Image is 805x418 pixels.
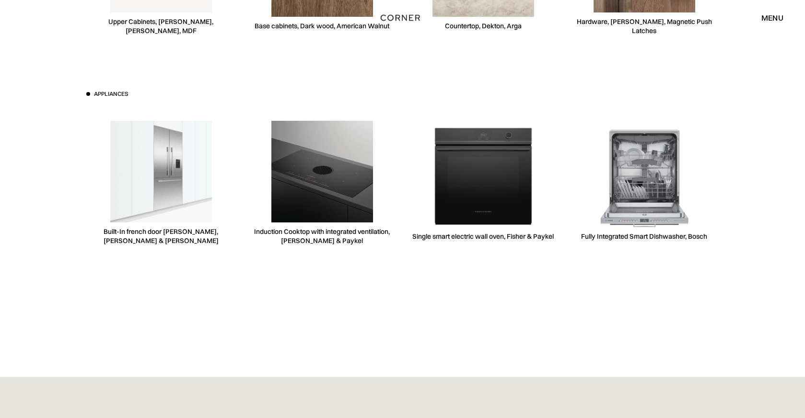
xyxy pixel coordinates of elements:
[761,14,783,22] div: menu
[94,90,128,98] h3: Appliances
[412,232,554,241] div: Single smart electric wall oven, Fisher & Paykel
[581,232,707,241] div: Fully Integrated Smart Dishwasher, Bosch
[371,12,434,24] a: home
[752,10,783,26] div: menu
[86,227,236,245] div: Built-In french door [PERSON_NAME], [PERSON_NAME] & [PERSON_NAME]
[247,227,397,245] div: Induction Cooktop with integrated ventilation, [PERSON_NAME] & Paykel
